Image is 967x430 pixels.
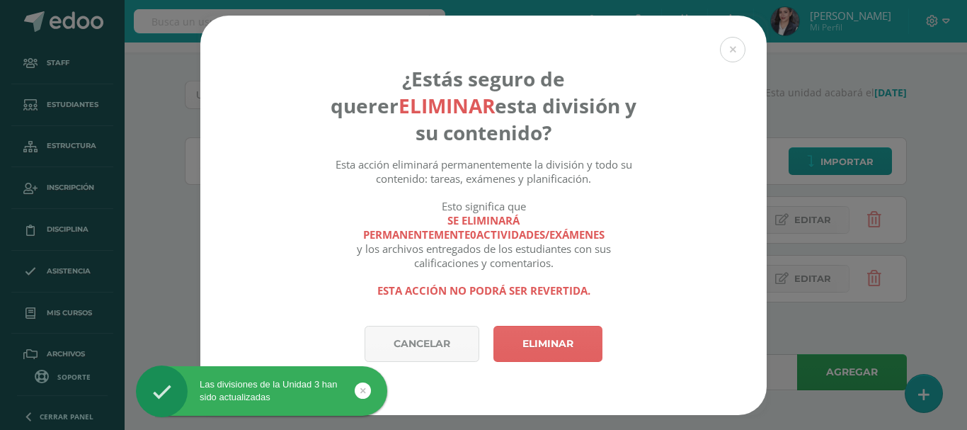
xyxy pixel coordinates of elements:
[327,65,641,146] h4: ¿Estás seguro de querer esta división y su contenido?
[327,213,641,242] strong: se eliminará permanentemente actividades/exámenes
[720,37,745,62] button: Close (Esc)
[399,92,495,119] strong: eliminar
[365,326,479,362] a: Cancelar
[493,326,602,362] a: Eliminar
[136,378,387,404] div: Las divisiones de la Unidad 3 han sido actualizadas
[327,199,641,270] div: Esto significa que y los archivos entregados de los estudiantes con sus calificaciones y comentar...
[327,157,641,186] div: Esta acción eliminará permanentemente la división y todo su contenido: tareas, exámenes y planifi...
[470,227,476,242] span: 0
[377,283,590,298] strong: Esta acción no podrá ser revertida.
